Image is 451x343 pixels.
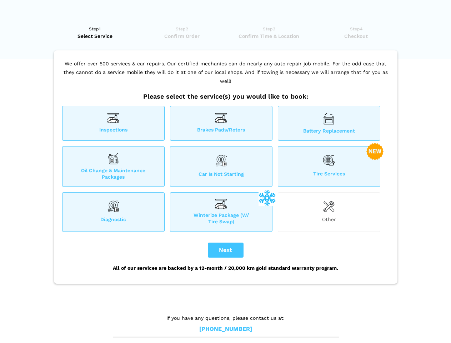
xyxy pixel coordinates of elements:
[228,25,310,40] a: Step3
[366,143,384,160] img: new-badge-2-48.png
[141,25,223,40] a: Step2
[54,25,136,40] a: Step1
[170,212,272,225] span: Winterize Package (W/ Tire Swap)
[60,258,391,278] div: All of our services are backed by a 12-month / 20,000 km gold standard warranty program.
[315,25,397,40] a: Step4
[62,126,164,134] span: Inspections
[113,314,338,322] p: If you have any questions, please contact us at:
[62,167,164,180] span: Oil Change & Maintenance Packages
[278,170,380,180] span: Tire Services
[199,325,252,333] a: [PHONE_NUMBER]
[60,59,391,93] p: We offer over 500 services & car repairs. Our certified mechanics can do nearly any auto repair j...
[170,126,272,134] span: Brakes Pads/Rotors
[141,33,223,40] span: Confirm Order
[278,128,380,134] span: Battery Replacement
[54,33,136,40] span: Select Service
[278,216,380,225] span: Other
[170,171,272,180] span: Car is not starting
[228,33,310,40] span: Confirm Time & Location
[60,93,391,100] h2: Please select the service(s) you would like to book:
[315,33,397,40] span: Checkout
[208,243,244,258] button: Next
[62,216,164,225] span: Diagnostic
[259,189,276,206] img: winterize-icon_1.png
